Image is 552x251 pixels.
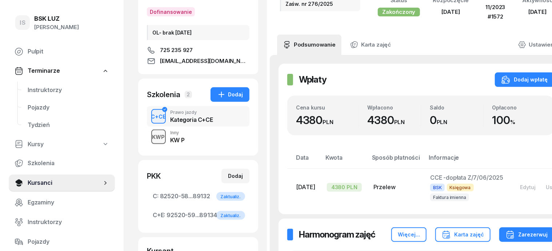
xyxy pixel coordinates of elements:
[28,237,109,247] span: Pojazdy
[486,4,505,20] span: 11/2023 #1572
[9,43,115,60] a: Pulpit
[394,119,405,125] small: PLN
[321,153,368,168] th: Kwota
[430,174,503,181] span: CCE -dopłata Z/7/06/2025
[160,46,193,55] span: 725 235 927
[28,218,109,227] span: Instruktorzy
[299,74,327,85] h2: Wpłaty
[368,113,421,127] div: 4380
[327,183,362,192] div: 4380 PLN
[147,171,161,181] div: PKK
[28,120,109,130] span: Tydzień
[147,106,249,127] button: C+CEPrawo jazdyKategoria C+CE
[217,90,243,99] div: Dodaj
[323,119,333,125] small: PLN
[9,194,115,211] a: Egzaminy
[296,113,359,127] div: 4380
[228,172,243,180] div: Dodaj
[510,119,515,125] small: %
[28,198,109,207] span: Egzaminy
[296,104,359,111] div: Cena kursu
[185,91,192,98] span: 2
[368,153,424,168] th: Sposób płatności
[430,184,445,191] span: BSK
[398,230,420,239] div: Więcej...
[424,153,509,168] th: Informacje
[9,233,115,251] a: Pojazdy
[20,20,25,26] span: IS
[442,230,484,239] div: Karta zajęć
[492,113,546,127] div: 100
[153,192,244,201] span: 82520-58...89132
[9,155,115,172] a: Szkolenia
[147,46,249,55] a: 725 235 927
[287,153,321,168] th: Data
[501,75,548,84] div: Dodaj wpłatę
[368,104,421,111] div: Wpłacono
[447,184,474,191] span: Księgowa
[170,137,184,143] div: KW P
[147,25,249,40] div: OL- brak [DATE]
[435,227,491,242] button: Karta zajęć
[378,8,420,16] div: Zakończony
[344,35,397,55] a: Karta zajęć
[28,85,109,95] span: Instruktorzy
[216,211,245,220] div: Zaktualiz.
[28,159,109,168] span: Szkolenia
[153,211,244,220] span: 92520-59...89134
[28,103,109,112] span: Pojazdy
[28,178,102,188] span: Kursanci
[34,23,79,32] div: [PERSON_NAME]
[28,140,44,149] span: Kursy
[147,188,249,205] a: C:82520-58...89132Zaktualiz.
[147,57,249,65] a: [EMAIL_ADDRESS][DOMAIN_NAME]
[437,119,448,125] small: PLN
[149,132,168,142] div: KWP
[147,7,195,16] button: Dofinansowanie
[22,116,115,134] a: Tydzień
[170,131,184,135] div: Inny
[147,207,249,224] a: C+E:92520-59...89134Zaktualiz.
[147,89,180,100] div: Szkolenia
[221,169,249,183] button: Dodaj
[520,184,536,190] div: Edytuj
[170,117,213,123] div: Kategoria C+CE
[515,181,541,193] button: Edytuj
[9,174,115,192] a: Kursanci
[296,183,315,191] span: [DATE]
[216,192,245,201] div: Zaktualiz.
[151,130,166,144] button: KWP
[34,16,79,22] div: BSK LUZ
[391,227,427,242] button: Więcej...
[430,113,483,127] div: 0
[28,66,60,76] span: Terminarze
[9,136,115,153] a: Kursy
[9,63,115,79] a: Terminarze
[147,127,249,147] button: KWPInnyKW P
[9,214,115,231] a: Instruktorzy
[153,192,159,201] span: C:
[299,229,375,240] h2: Harmonogram zajęć
[506,230,548,239] div: Zarezerwuj
[211,87,249,102] button: Dodaj
[148,112,169,121] div: C+CE
[160,57,249,65] span: [EMAIL_ADDRESS][DOMAIN_NAME]
[492,104,546,111] div: Opłacono
[442,8,460,15] span: [DATE]
[430,194,469,201] span: Faktura imienna
[151,109,166,124] button: C+CE
[170,110,213,115] div: Prawo jazdy
[22,99,115,116] a: Pojazdy
[22,81,115,99] a: Instruktorzy
[28,47,109,56] span: Pulpit
[430,104,483,111] div: Saldo
[153,211,165,220] span: C+E:
[373,183,419,192] div: Przelew
[277,35,341,55] a: Podsumowanie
